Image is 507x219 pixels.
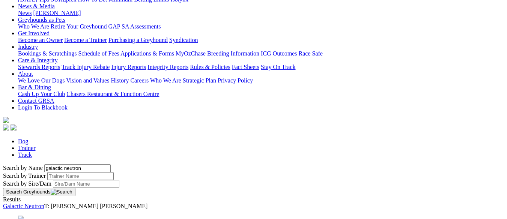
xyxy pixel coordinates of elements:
a: Injury Reports [111,64,146,70]
a: Who We Are [18,23,49,30]
label: Search by Trainer [3,172,46,179]
a: Chasers Restaurant & Function Centre [66,91,159,97]
a: Syndication [169,37,198,43]
div: News & Media [18,10,504,16]
div: Get Involved [18,37,504,43]
label: Search by Name [3,165,43,171]
button: Search Greyhounds [3,188,75,196]
a: Stay On Track [261,64,295,70]
a: Contact GRSA [18,97,54,104]
div: About [18,77,504,84]
a: GAP SA Assessments [108,23,161,30]
div: Industry [18,50,504,57]
img: Search [51,189,72,195]
a: News [18,10,32,16]
a: Integrity Reports [147,64,188,70]
a: About [18,70,33,77]
a: Dog [18,138,29,144]
a: [PERSON_NAME] [33,10,81,16]
a: Track [18,151,32,158]
a: Retire Your Greyhound [51,23,107,30]
a: Trainer [18,145,36,151]
a: Galactic Neutron [3,203,44,209]
a: Breeding Information [207,50,259,57]
a: Become an Owner [18,37,63,43]
a: Purchasing a Greyhound [108,37,168,43]
div: T: [PERSON_NAME] [PERSON_NAME] [3,203,504,210]
a: Care & Integrity [18,57,58,63]
label: Search by Sire/Dam [3,180,51,187]
a: News & Media [18,3,55,9]
input: Search by Trainer name [47,172,114,180]
a: Schedule of Fees [78,50,119,57]
a: Cash Up Your Club [18,91,65,97]
a: Track Injury Rebate [62,64,110,70]
a: Applications & Forms [120,50,174,57]
a: ICG Outcomes [261,50,297,57]
div: Care & Integrity [18,64,504,70]
img: facebook.svg [3,124,9,130]
a: Careers [130,77,149,84]
a: Greyhounds as Pets [18,16,65,23]
div: Bar & Dining [18,91,504,97]
a: Privacy Policy [218,77,253,84]
div: Greyhounds as Pets [18,23,504,30]
input: Search by Sire/Dam name [53,180,119,188]
a: Strategic Plan [183,77,216,84]
a: Vision and Values [66,77,109,84]
img: twitter.svg [11,124,17,130]
a: History [111,77,129,84]
div: Results [3,196,504,203]
img: logo-grsa-white.png [3,117,9,123]
input: Search by Greyhound name [44,164,111,172]
a: Stewards Reports [18,64,60,70]
a: Get Involved [18,30,50,36]
a: Fact Sheets [232,64,259,70]
a: Bookings & Scratchings [18,50,77,57]
a: We Love Our Dogs [18,77,65,84]
a: Who We Are [150,77,181,84]
a: Login To Blackbook [18,104,68,111]
a: Race Safe [298,50,322,57]
a: Become a Trainer [64,37,107,43]
a: MyOzChase [176,50,206,57]
a: Bar & Dining [18,84,51,90]
a: Rules & Policies [190,64,230,70]
a: Industry [18,43,38,50]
